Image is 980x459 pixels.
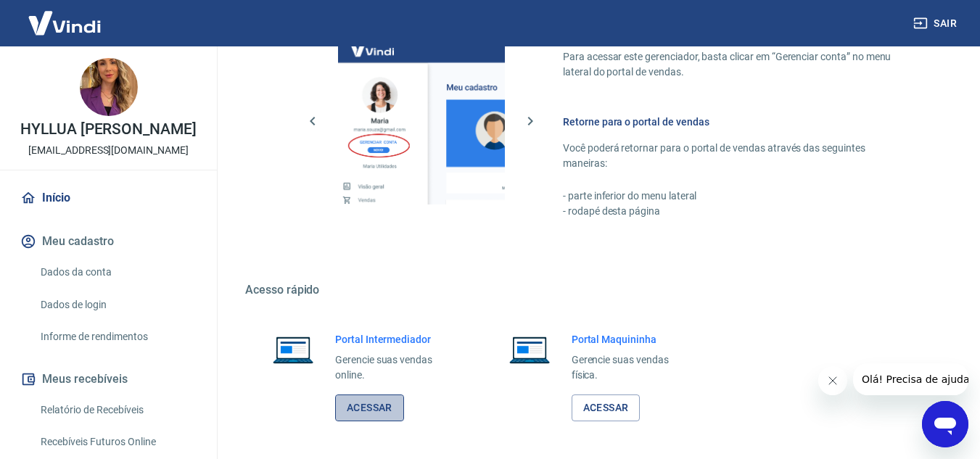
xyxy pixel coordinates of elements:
[572,332,692,347] h6: Portal Maquininha
[335,394,404,421] a: Acessar
[563,141,910,171] p: Você poderá retornar para o portal de vendas através das seguintes maneiras:
[80,58,138,116] img: c096c0c5-cff7-4086-9310-f97952f1b990.jpeg
[9,10,122,22] span: Olá! Precisa de ajuda?
[17,226,199,257] button: Meu cadastro
[563,115,910,129] h6: Retorne para o portal de vendas
[853,363,968,395] iframe: Mensagem da empresa
[563,49,910,80] p: Para acessar este gerenciador, basta clicar em “Gerenciar conta” no menu lateral do portal de ven...
[245,283,945,297] h5: Acesso rápido
[335,352,456,383] p: Gerencie suas vendas online.
[35,257,199,287] a: Dados da conta
[818,366,847,395] iframe: Fechar mensagem
[28,143,189,158] p: [EMAIL_ADDRESS][DOMAIN_NAME]
[335,332,456,347] h6: Portal Intermediador
[35,395,199,425] a: Relatório de Recebíveis
[35,427,199,457] a: Recebíveis Futuros Online
[910,10,963,37] button: Sair
[20,122,197,137] p: HYLLUA [PERSON_NAME]
[563,189,910,204] p: - parte inferior do menu lateral
[17,1,112,45] img: Vindi
[263,332,324,367] img: Imagem de um notebook aberto
[572,394,641,421] a: Acessar
[572,352,692,383] p: Gerencie suas vendas física.
[563,204,910,219] p: - rodapé desta página
[35,322,199,352] a: Informe de rendimentos
[17,182,199,214] a: Início
[17,363,199,395] button: Meus recebíveis
[338,38,505,204] img: Imagem da dashboard mostrando o botão de gerenciar conta na sidebar no lado esquerdo
[922,401,968,447] iframe: Botão para abrir a janela de mensagens
[499,332,560,367] img: Imagem de um notebook aberto
[35,290,199,320] a: Dados de login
